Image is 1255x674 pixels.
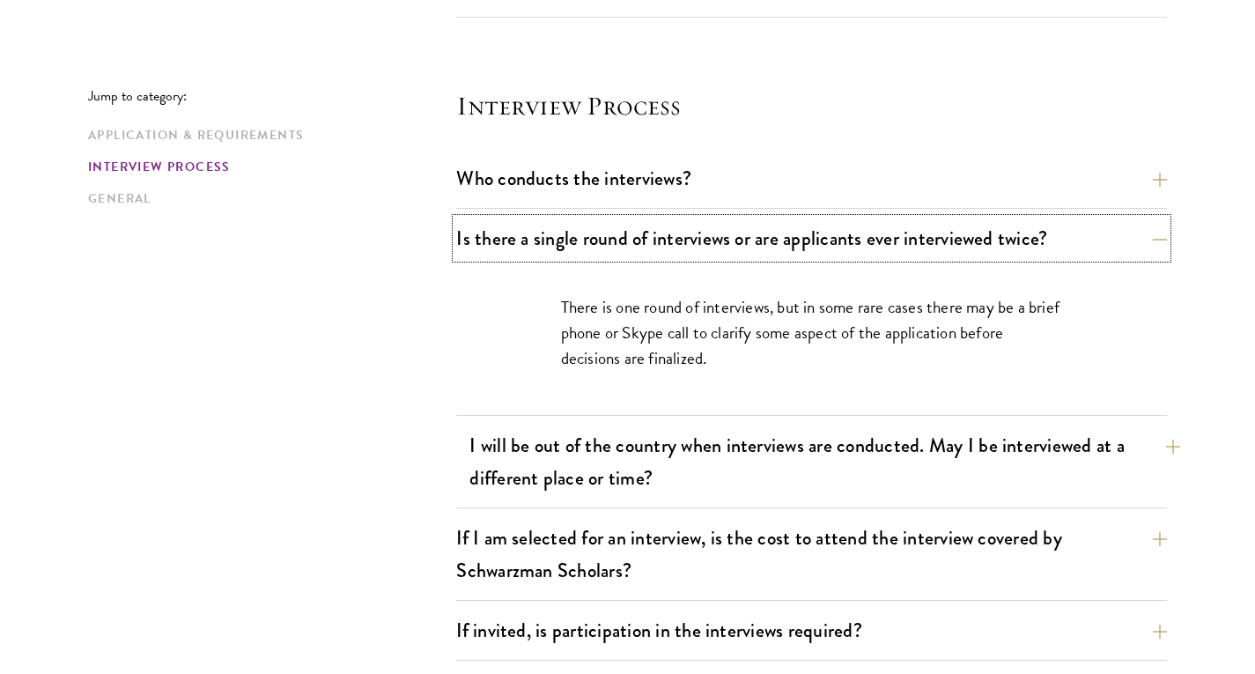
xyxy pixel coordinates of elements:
[469,426,1180,498] button: I will be out of the country when interviews are conducted. May I be interviewed at a different p...
[456,159,1167,198] button: Who conducts the interviews?
[456,218,1167,258] button: Is there a single round of interviews or are applicants ever interviewed twice?
[88,88,456,104] p: Jump to category:
[88,189,446,208] a: General
[456,611,1167,650] button: If invited, is participation in the interviews required?
[456,518,1167,590] button: If I am selected for an interview, is the cost to attend the interview covered by Schwarzman Scho...
[88,126,446,144] a: Application & Requirements
[561,294,1063,371] p: There is one round of interviews, but in some rare cases there may be a brief phone or Skype call...
[456,88,1167,123] h4: Interview Process
[88,158,446,176] a: Interview Process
